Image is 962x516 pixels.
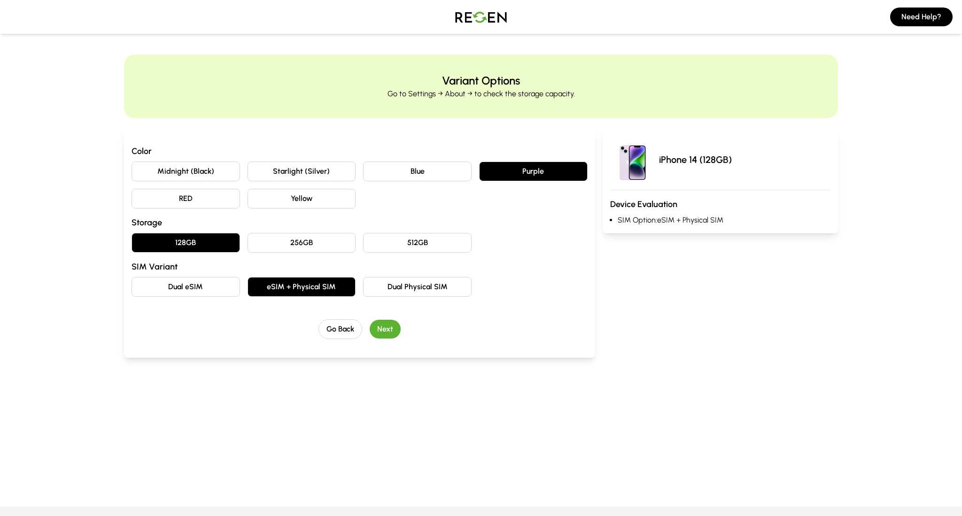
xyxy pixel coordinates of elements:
[370,320,401,339] button: Next
[618,215,830,226] li: SIM Option: eSIM + Physical SIM
[248,189,356,208] button: Yellow
[132,162,240,181] button: Midnight (Black)
[442,73,520,88] h2: Variant Options
[363,162,472,181] button: Blue
[132,145,588,158] h3: Color
[132,216,588,229] h3: Storage
[132,233,240,253] button: 128GB
[890,8,953,26] button: Need Help?
[610,198,830,211] h3: Device Evaluation
[479,162,588,181] button: Purple
[318,319,362,339] button: Go Back
[363,233,472,253] button: 512GB
[448,4,514,30] img: Logo
[132,260,588,273] h3: SIM Variant
[248,162,356,181] button: Starlight (Silver)
[132,189,240,208] button: RED
[388,88,575,100] p: Go to Settings → About → to check the storage capacity.
[610,137,655,182] img: iPhone 14
[659,153,732,166] p: iPhone 14 (128GB)
[248,277,356,297] button: eSIM + Physical SIM
[132,277,240,297] button: Dual eSIM
[248,233,356,253] button: 256GB
[363,277,472,297] button: Dual Physical SIM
